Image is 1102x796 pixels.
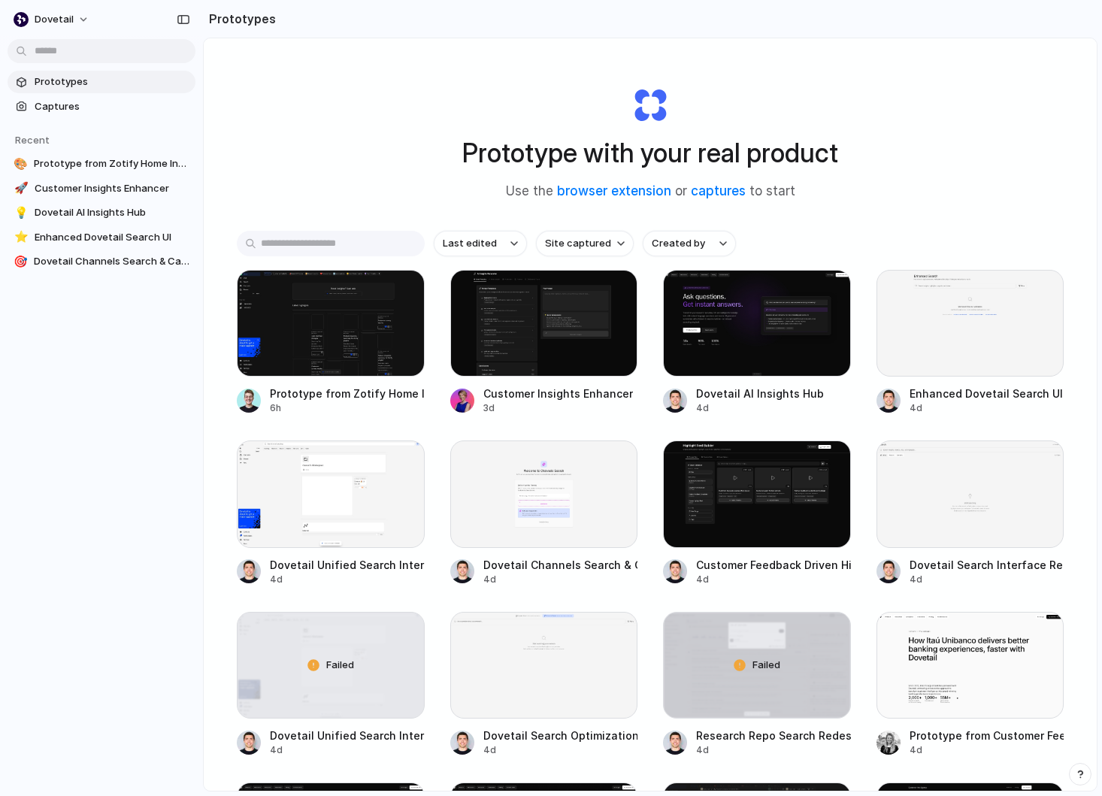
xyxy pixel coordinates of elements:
span: dovetail [35,12,74,27]
span: Recent [15,134,50,146]
span: Captures [35,99,189,114]
div: ⭐ [14,230,29,245]
a: Dovetail Search OptimizationDovetail Search Optimization4d [450,612,638,757]
h1: Prototype with your real product [462,133,838,173]
a: 🎨Prototype from Zotify Home Insights [8,153,195,175]
div: Research Repo Search Redesign [696,728,851,743]
span: Failed [326,658,354,673]
a: Prototype from Zotify Home InsightsPrototype from Zotify Home Insights6h [237,270,425,415]
span: Dovetail Channels Search & Categorization [34,254,189,269]
a: Dovetail Unified Search InterfaceDovetail Unified Search Interface4d [237,440,425,586]
a: browser extension [557,183,671,198]
div: 3d [483,401,633,415]
span: Use the or to start [506,182,795,201]
span: Dovetail AI Insights Hub [35,205,189,220]
a: Dovetail Unified Search InterfaceFailedDovetail Unified Search Interface4d [237,612,425,757]
div: 🚀 [14,181,29,196]
div: Dovetail Search Interface Redesign [910,557,1064,573]
button: dovetail [8,8,97,32]
div: 🎨 [14,156,28,171]
a: 🎯Dovetail Channels Search & Categorization [8,250,195,273]
div: 4d [910,573,1064,586]
div: Dovetail Unified Search Interface [270,557,425,573]
a: Dovetail AI Insights HubDovetail AI Insights Hub4d [663,270,851,415]
div: 4d [696,743,851,757]
a: Captures [8,95,195,118]
a: Enhanced Dovetail Search UIEnhanced Dovetail Search UI4d [876,270,1064,415]
span: Failed [752,658,780,673]
div: Dovetail AI Insights Hub [696,386,824,401]
span: Site captured [545,236,611,251]
div: Dovetail Search Optimization [483,728,638,743]
button: Site captured [536,231,634,256]
a: Dovetail Channels Search & CategorizationDovetail Channels Search & Categorization4d [450,440,638,586]
div: 🎯 [14,254,28,269]
a: 💡Dovetail AI Insights Hub [8,201,195,224]
div: 4d [910,401,1063,415]
div: 4d [910,743,1064,757]
a: 🚀Customer Insights Enhancer [8,177,195,200]
span: Prototype from Zotify Home Insights [34,156,189,171]
span: Customer Insights Enhancer [35,181,189,196]
div: Customer Feedback Driven Highlight Reel Builder [696,557,851,573]
a: captures [691,183,746,198]
a: Customer Insights EnhancerCustomer Insights Enhancer3d [450,270,638,415]
div: 4d [270,573,425,586]
a: Prototypes [8,71,195,93]
div: Enhanced Dovetail Search UI [910,386,1063,401]
div: 4d [270,743,425,757]
div: Dovetail Unified Search Interface [270,728,425,743]
div: 💡 [14,205,29,220]
a: ⭐Enhanced Dovetail Search UI [8,226,195,249]
h2: Prototypes [203,10,276,28]
div: 6h [270,401,425,415]
div: 4d [483,573,638,586]
a: Prototype from Customer Feedback to InnovationPrototype from Customer Feedback to Innovation4d [876,612,1064,757]
span: Last edited [443,236,497,251]
span: Prototypes [35,74,189,89]
div: 4d [483,743,638,757]
a: Research Repo Search RedesignFailedResearch Repo Search Redesign4d [663,612,851,757]
div: 4d [696,573,851,586]
a: Dovetail Search Interface RedesignDovetail Search Interface Redesign4d [876,440,1064,586]
button: Created by [643,231,736,256]
div: Dovetail Channels Search & Categorization [483,557,638,573]
a: Customer Feedback Driven Highlight Reel BuilderCustomer Feedback Driven Highlight Reel Builder4d [663,440,851,586]
div: Prototype from Zotify Home Insights [270,386,425,401]
div: Prototype from Customer Feedback to Innovation [910,728,1064,743]
span: Created by [652,236,705,251]
button: Last edited [434,231,527,256]
div: 4d [696,401,824,415]
span: Enhanced Dovetail Search UI [35,230,189,245]
div: Customer Insights Enhancer [483,386,633,401]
